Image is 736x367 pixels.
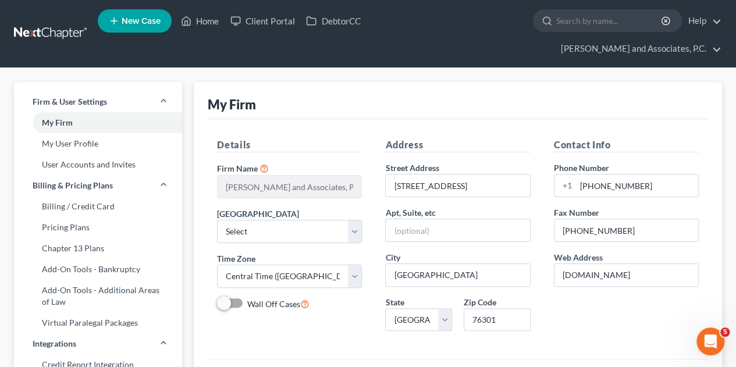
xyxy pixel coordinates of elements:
[554,251,603,263] label: Web Address
[14,91,182,112] a: Firm & User Settings
[386,264,529,286] input: Enter city...
[14,133,182,154] a: My User Profile
[217,163,258,173] span: Firm Name
[464,308,531,332] input: XXXXX
[300,10,366,31] a: DebtorCC
[554,206,599,219] label: Fax Number
[386,174,529,197] input: Enter address...
[14,154,182,175] a: User Accounts and Invites
[217,208,299,220] label: [GEOGRAPHIC_DATA]
[14,112,182,133] a: My Firm
[122,17,161,26] span: New Case
[554,162,609,174] label: Phone Number
[14,217,182,238] a: Pricing Plans
[33,180,113,191] span: Billing & Pricing Plans
[14,280,182,312] a: Add-On Tools - Additional Areas of Law
[14,238,182,259] a: Chapter 13 Plans
[385,138,530,152] h5: Address
[218,176,361,198] input: Enter name...
[33,96,107,108] span: Firm & User Settings
[385,296,404,308] label: State
[385,251,400,263] label: City
[682,10,721,31] a: Help
[576,174,698,197] input: Enter phone...
[247,299,300,309] span: Wall Off Cases
[225,10,300,31] a: Client Portal
[217,138,362,152] h5: Details
[14,196,182,217] a: Billing / Credit Card
[554,138,699,152] h5: Contact Info
[175,10,225,31] a: Home
[217,252,255,265] label: Time Zone
[385,206,435,219] label: Apt, Suite, etc
[554,219,698,241] input: Enter fax...
[385,162,439,174] label: Street Address
[464,296,496,308] label: Zip Code
[696,327,724,355] iframe: Intercom live chat
[720,327,730,337] span: 5
[555,38,721,59] a: [PERSON_NAME] and Associates, P.C.
[33,338,76,350] span: Integrations
[14,259,182,280] a: Add-On Tools - Bankruptcy
[14,333,182,354] a: Integrations
[14,175,182,196] a: Billing & Pricing Plans
[554,264,698,286] input: Enter web address....
[554,174,576,197] div: +1
[556,10,663,31] input: Search by name...
[14,312,182,333] a: Virtual Paralegal Packages
[208,96,256,113] div: My Firm
[386,219,529,241] input: (optional)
